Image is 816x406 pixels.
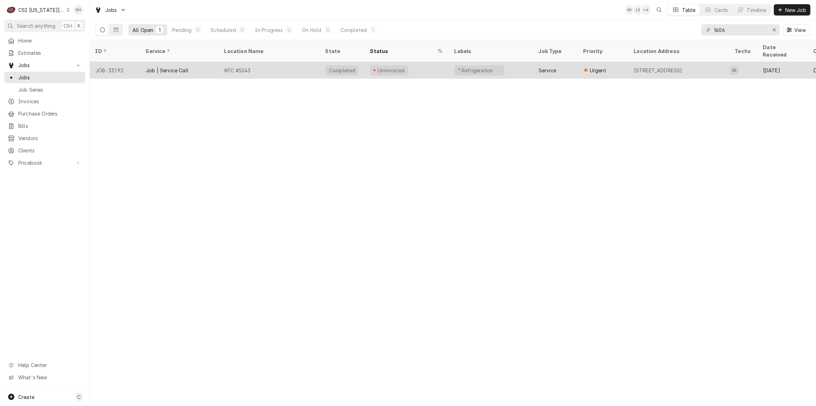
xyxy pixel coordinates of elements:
[641,5,651,15] div: + 4
[4,145,85,156] a: Clients
[454,47,527,55] div: Labels
[92,4,129,16] a: Go to Jobs
[157,26,162,34] div: 1
[210,26,236,34] div: Scheduled
[18,98,82,105] span: Invoices
[370,47,436,55] div: Status
[590,67,606,74] span: Urgent
[18,49,82,57] span: Estimates
[326,26,330,34] div: 0
[729,65,739,75] div: SE
[6,5,16,15] div: CSI Kansas City's Avatar
[18,394,34,400] span: Create
[539,67,556,74] div: Service
[18,74,82,81] span: Jobs
[4,59,85,71] a: Go to Jobs
[4,120,85,132] a: Bills
[18,61,71,69] span: Jobs
[18,110,82,117] span: Purchase Orders
[18,37,82,44] span: Home
[584,47,621,55] div: Priority
[634,67,682,74] div: [STREET_ADDRESS]
[74,5,83,15] div: Kelsey Hetlage's Avatar
[4,72,85,83] a: Jobs
[783,24,810,35] button: View
[714,24,767,35] input: Keyword search
[224,67,250,74] div: KFC #5243
[4,84,85,96] a: Job Series
[4,47,85,59] a: Estimates
[4,157,85,169] a: Go to Pricebook
[4,35,85,46] a: Home
[4,359,85,371] a: Go to Help Center
[328,67,356,74] div: Completed
[4,108,85,119] a: Purchase Orders
[18,147,82,154] span: Clients
[633,5,643,15] div: Lindy Springer's Avatar
[63,22,73,30] span: Ctrl
[625,5,635,15] div: KH
[4,20,85,32] button: Search anythingCtrlK
[17,22,55,30] span: Search anything
[146,67,188,74] div: Job | Service Call
[784,6,808,14] span: New Job
[377,67,405,74] div: Uninvoiced
[654,4,665,15] button: Open search
[90,62,140,79] div: JOB-33192
[625,5,635,15] div: Kelsey Hetlage's Avatar
[769,24,780,35] button: Erase input
[325,47,359,55] div: State
[95,47,133,55] div: ID
[18,159,71,166] span: Pricebook
[634,47,722,55] div: Location Address
[302,26,322,34] div: On Hold
[105,6,117,14] span: Jobs
[747,6,767,14] div: Timeline
[539,47,572,55] div: Job Type
[371,26,375,34] div: 1
[18,6,65,14] div: CSI [US_STATE][GEOGRAPHIC_DATA]
[633,5,643,15] div: LS
[774,4,810,15] button: New Job
[714,6,728,14] div: Cards
[240,26,244,34] div: 0
[74,5,83,15] div: KH
[4,372,85,383] a: Go to What's New
[6,5,16,15] div: C
[146,47,212,55] div: Service
[196,26,200,34] div: 0
[77,22,81,30] span: K
[18,135,82,142] span: Vendors
[763,44,801,58] div: Date Received
[18,361,81,369] span: Help Center
[735,47,752,55] div: Techs
[682,6,696,14] div: Table
[18,122,82,130] span: Bills
[133,26,153,34] div: All Open
[172,26,191,34] div: Pending
[18,374,81,381] span: What's New
[793,26,807,34] span: View
[457,67,501,74] div: ² Refrigeration ❄️
[18,86,82,93] span: Job Series
[255,26,283,34] div: In Progress
[729,65,739,75] div: Steve Ethridge's Avatar
[340,26,367,34] div: Completed
[4,132,85,144] a: Vendors
[4,96,85,107] a: Invoices
[287,26,291,34] div: 0
[77,393,81,401] span: C
[757,62,808,79] div: [DATE]
[224,47,313,55] div: Location Name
